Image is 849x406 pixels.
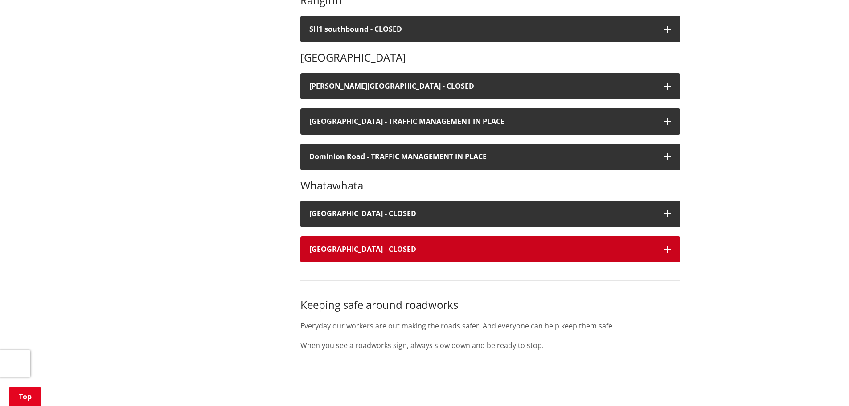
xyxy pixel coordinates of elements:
h4: SH1 southbound - CLOSED [309,25,655,33]
h4: [PERSON_NAME][GEOGRAPHIC_DATA] - CLOSED [309,82,655,90]
h4: Dominion Road - TRAFFIC MANAGEMENT IN PLACE [309,152,655,161]
h3: [GEOGRAPHIC_DATA] [300,51,680,64]
iframe: Messenger Launcher [808,369,840,401]
p: Everyday our workers are out making the roads safer. And everyone can help keep them safe. [300,320,680,331]
button: [GEOGRAPHIC_DATA] - CLOSED [300,236,680,262]
a: Top [9,387,41,406]
button: Dominion Road - TRAFFIC MANAGEMENT IN PLACE [300,144,680,170]
button: [GEOGRAPHIC_DATA] - TRAFFIC MANAGEMENT IN PLACE [300,108,680,135]
h4: [GEOGRAPHIC_DATA] - CLOSED [309,209,655,218]
button: [GEOGRAPHIC_DATA] - CLOSED [300,201,680,227]
p: When you see a roadworks sign, always slow down and be ready to stop. [300,340,680,351]
h3: Keeping safe around roadworks [300,280,680,312]
button: SH1 southbound - CLOSED [300,16,680,42]
h4: [GEOGRAPHIC_DATA] - CLOSED [309,245,655,254]
h3: Whatawhata [300,179,680,192]
button: [PERSON_NAME][GEOGRAPHIC_DATA] - CLOSED [300,73,680,99]
h4: [GEOGRAPHIC_DATA] - TRAFFIC MANAGEMENT IN PLACE [309,117,655,126]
